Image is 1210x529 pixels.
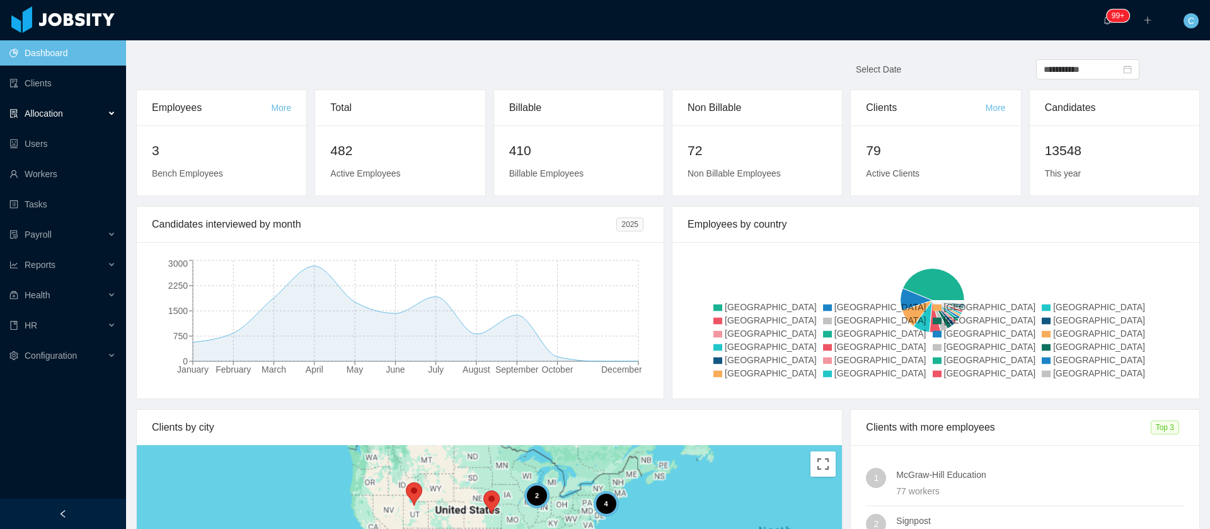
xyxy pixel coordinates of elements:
i: icon: line-chart [9,260,18,269]
span: [GEOGRAPHIC_DATA] [725,355,817,365]
div: 77 workers [896,484,1184,498]
a: icon: auditClients [9,71,116,96]
tspan: January [177,364,209,375]
span: [GEOGRAPHIC_DATA] [1053,328,1145,339]
span: Top 3 [1151,421,1179,434]
div: 4 [593,491,618,516]
h2: 3 [152,141,291,161]
tspan: September [495,364,539,375]
tspan: February [216,364,251,375]
div: Clients by city [152,410,827,445]
div: Employees [152,90,271,125]
span: 2025 [616,218,643,231]
div: Clients with more employees [866,410,1150,445]
i: icon: bell [1103,16,1112,25]
tspan: May [347,364,363,375]
span: Active Clients [866,168,919,178]
tspan: March [262,364,286,375]
h2: 13548 [1045,141,1184,161]
span: [GEOGRAPHIC_DATA] [834,315,926,325]
div: Candidates [1045,90,1184,125]
i: icon: medicine-box [9,291,18,299]
span: [GEOGRAPHIC_DATA] [725,315,817,325]
span: Select Date [856,64,901,74]
span: [GEOGRAPHIC_DATA] [944,355,1036,365]
span: [GEOGRAPHIC_DATA] [834,368,926,378]
span: HR [25,320,37,330]
span: 1 [873,468,879,488]
tspan: December [601,364,642,375]
span: [GEOGRAPHIC_DATA] [834,342,926,352]
span: [GEOGRAPHIC_DATA] [1053,368,1145,378]
a: icon: profileTasks [9,192,116,217]
span: Bench Employees [152,168,223,178]
i: icon: book [9,321,18,330]
div: Non Billable [688,90,827,125]
span: Non Billable Employees [688,168,781,178]
h2: 482 [330,141,470,161]
h2: 410 [509,141,648,161]
span: Active Employees [330,168,400,178]
a: icon: robotUsers [9,131,116,156]
span: [GEOGRAPHIC_DATA] [944,315,1036,325]
sup: 212 [1107,9,1129,22]
span: [GEOGRAPHIC_DATA] [1053,302,1145,312]
span: Configuration [25,351,77,361]
span: [GEOGRAPHIC_DATA] [834,302,926,312]
div: Clients [866,90,985,125]
span: [GEOGRAPHIC_DATA] [834,328,926,339]
span: C [1188,13,1194,28]
span: Allocation [25,108,63,119]
h4: McGraw-Hill Education [896,468,1184,482]
div: Employees by country [688,207,1184,242]
i: icon: solution [9,109,18,118]
i: icon: plus [1143,16,1152,25]
span: [GEOGRAPHIC_DATA] [944,328,1036,339]
tspan: October [542,364,573,375]
a: More [986,103,1006,113]
span: [GEOGRAPHIC_DATA] [725,328,817,339]
span: [GEOGRAPHIC_DATA] [725,342,817,352]
h2: 72 [688,141,827,161]
div: 2 [524,483,550,508]
span: [GEOGRAPHIC_DATA] [834,355,926,365]
button: Toggle fullscreen view [810,451,836,477]
div: Candidates interviewed by month [152,207,616,242]
span: Payroll [25,230,52,240]
span: [GEOGRAPHIC_DATA] [1053,315,1145,325]
tspan: 2250 [168,281,188,291]
a: icon: pie-chartDashboard [9,40,116,66]
span: [GEOGRAPHIC_DATA] [944,302,1036,312]
tspan: June [386,364,405,375]
span: [GEOGRAPHIC_DATA] [725,302,817,312]
h4: Signpost [896,514,1184,528]
i: icon: calendar [1123,65,1132,74]
i: icon: setting [9,351,18,360]
span: Reports [25,260,55,270]
tspan: August [463,364,490,375]
div: Total [330,90,470,125]
div: Billable [509,90,648,125]
a: More [271,103,291,113]
tspan: 0 [183,356,188,366]
tspan: 3000 [168,259,188,269]
span: This year [1045,168,1081,178]
i: icon: file-protect [9,230,18,239]
tspan: April [306,364,323,375]
tspan: July [428,364,444,375]
tspan: 1500 [168,306,188,316]
span: [GEOGRAPHIC_DATA] [725,368,817,378]
a: icon: userWorkers [9,161,116,187]
h2: 79 [866,141,1005,161]
span: Health [25,290,50,300]
span: [GEOGRAPHIC_DATA] [944,368,1036,378]
tspan: 750 [173,331,188,341]
span: Billable Employees [509,168,584,178]
span: [GEOGRAPHIC_DATA] [1053,342,1145,352]
span: [GEOGRAPHIC_DATA] [944,342,1036,352]
span: [GEOGRAPHIC_DATA] [1053,355,1145,365]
